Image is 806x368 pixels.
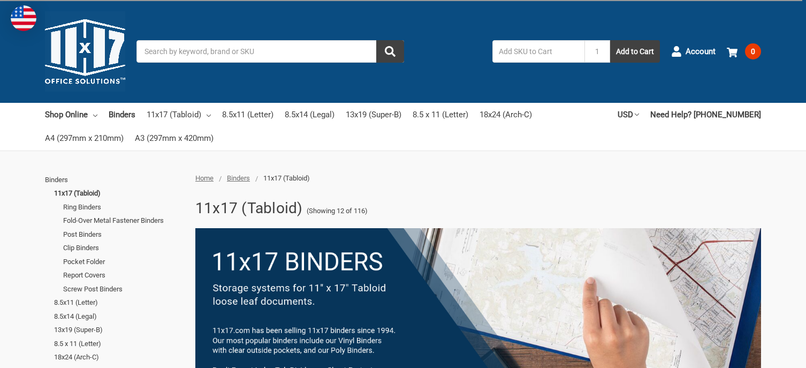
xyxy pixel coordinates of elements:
a: Binders [227,174,250,182]
span: (Showing 12 of 116) [307,206,368,216]
a: 8.5x11 (Letter) [54,296,184,310]
a: 13x19 (Super-B) [346,103,401,126]
a: Binders [45,173,184,187]
a: 8.5 x 11 (Letter) [413,103,468,126]
a: Account [671,37,716,65]
a: 11x17 (Tabloid) [147,103,211,126]
span: 0 [745,43,761,59]
input: Search by keyword, brand or SKU [136,40,404,63]
a: Home [195,174,214,182]
span: Account [686,46,716,58]
h1: 11x17 (Tabloid) [195,194,303,222]
iframe: Google Customer Reviews [718,339,806,368]
a: A4 (297mm x 210mm) [45,126,124,150]
a: USD [618,103,639,126]
a: Clip Binders [63,241,184,255]
a: 0 [727,37,761,65]
a: Shop Online [45,103,97,126]
img: 11x17.com [45,11,125,92]
a: Ring Binders [63,200,184,214]
a: Binders [109,103,135,126]
a: Need Help? [PHONE_NUMBER] [650,103,761,126]
button: Add to Cart [610,40,660,63]
a: Fold-Over Metal Fastener Binders [63,214,184,228]
a: 18x24 (Arch-C) [54,350,184,364]
a: 8.5x11 (Letter) [222,103,273,126]
a: Pocket Folder [63,255,184,269]
a: Post Binders [63,228,184,242]
a: Report Covers [63,268,184,282]
a: A3 (297mm x 420mm) [135,126,214,150]
a: Screw Post Binders [63,282,184,296]
span: 11x17 (Tabloid) [263,174,310,182]
a: 18x24 (Arch-C) [480,103,532,126]
a: 13x19 (Super-B) [54,323,184,337]
a: 11x17 (Tabloid) [54,186,184,200]
img: duty and tax information for United States [11,5,36,31]
a: 8.5x14 (Legal) [54,310,184,324]
a: 8.5 x 11 (Letter) [54,337,184,351]
a: 8.5x14 (Legal) [285,103,334,126]
input: Add SKU to Cart [492,40,584,63]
